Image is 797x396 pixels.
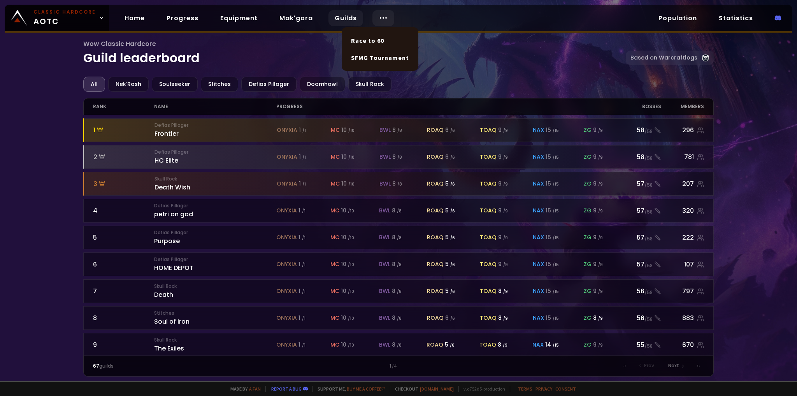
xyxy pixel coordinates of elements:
h1: Guild leaderboard [83,39,625,67]
div: 6 [445,153,455,161]
div: 8 [392,207,402,215]
small: Stitches [154,310,276,317]
small: / 58 [644,316,653,323]
small: Defias Pillager [154,149,277,156]
a: Guilds [328,10,363,26]
div: 15 [546,153,559,161]
a: 7Skull RockDeathonyxia 1 /1mc 10 /10bwl 8 /8roaq 5 /6toaq 8 /9nax 15 /15zg 9 /956/58797 [83,279,713,303]
small: / 10 [348,181,355,187]
small: / 6 [450,342,455,348]
small: Skull Rock [154,336,276,343]
span: mc [330,207,339,215]
small: Skull Rock [154,283,276,290]
div: 10 [341,287,354,295]
small: / 8 [397,181,402,187]
div: 15 [546,126,559,134]
span: Support me, [312,386,385,392]
div: 797 [661,286,704,296]
div: 10 [341,260,354,268]
span: zg [584,314,592,322]
small: / 1 [302,181,306,187]
span: onyxia [277,180,297,188]
a: a fan [249,386,261,392]
div: 8 [93,313,154,323]
a: Equipment [214,10,264,26]
div: 8 [392,233,402,242]
small: / 10 [348,289,354,294]
div: 8 [392,126,402,134]
a: Race to 60 [346,32,414,49]
div: 9 [593,207,603,215]
div: HOME DEPOT [154,256,276,273]
span: bwl [379,341,390,349]
div: 5 [445,180,455,188]
div: 9 [498,180,508,188]
small: Defias Pillager [154,229,276,236]
div: 56 [612,286,661,296]
div: 8 [498,341,507,349]
span: Prev [644,362,654,369]
div: 1 [298,260,305,268]
div: Soul of Iron [154,310,276,326]
div: 8 [498,314,508,322]
small: / 10 [348,128,355,133]
a: Statistics [713,10,759,26]
span: onyxia [276,287,297,295]
span: toaq [480,153,497,161]
span: nax [533,207,544,215]
small: / 10 [348,235,354,241]
a: SFMG Tournament [346,49,414,66]
div: 222 [661,233,704,242]
span: roaq [427,260,444,268]
div: 5 [445,233,455,242]
div: 1 [298,341,305,349]
div: 15 [546,207,559,215]
small: / 9 [598,235,603,241]
small: / 15 [553,154,559,160]
div: 9 [593,341,603,349]
span: AOTC [33,9,96,27]
div: 5 [445,260,455,268]
a: Mak'gora [273,10,319,26]
small: / 9 [598,128,603,133]
div: 8 [392,180,402,188]
small: / 9 [503,262,508,268]
span: Wow Classic Hardcore [83,39,625,49]
a: Privacy [535,386,552,392]
div: 1 [299,180,306,188]
div: 1 [246,363,551,370]
div: members [661,98,704,115]
span: onyxia [276,207,297,215]
div: 57 [612,179,661,189]
small: / 8 [397,315,402,321]
span: nax [533,153,544,161]
small: / 6 [450,154,455,160]
span: onyxia [276,260,297,268]
div: 107 [661,259,704,269]
span: nax [533,260,544,268]
small: / 8 [397,154,402,160]
div: 10 [341,233,354,242]
span: bwl [379,207,390,215]
div: 15 [546,314,559,322]
div: 10 [341,341,354,349]
div: 15 [546,180,559,188]
span: nax [532,341,544,349]
div: 57 [612,206,661,216]
span: bwl [379,126,391,134]
span: nax [533,126,544,134]
a: 8StitchesSoul of Irononyxia 1 /1mc 10 /10bwl 8 /8roaq 6 /6toaq 8 /9nax 15 /15zg 8 /956/58883 [83,306,713,330]
span: roaq [427,314,444,322]
div: 6 [93,259,154,269]
div: 296 [661,125,704,135]
div: Soulseeker [152,77,198,92]
small: / 6 [450,235,455,241]
small: / 1 [302,315,305,321]
small: Defias Pillager [154,202,276,209]
div: name [154,98,276,115]
div: 1 [298,233,305,242]
div: 9 [593,260,603,268]
div: 10 [341,153,355,161]
div: 5 [445,207,455,215]
small: / 9 [598,342,603,348]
